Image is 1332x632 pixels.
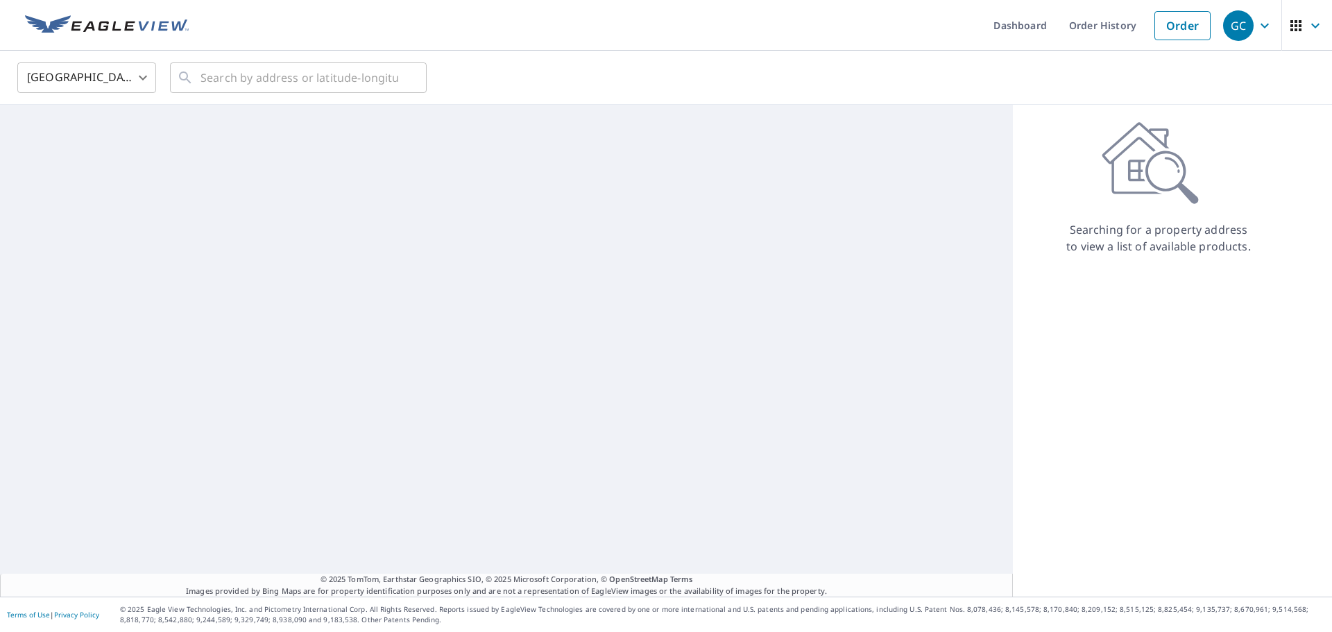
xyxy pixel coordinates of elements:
[7,610,99,619] p: |
[200,58,398,97] input: Search by address or latitude-longitude
[1223,10,1254,41] div: GC
[120,604,1325,625] p: © 2025 Eagle View Technologies, Inc. and Pictometry International Corp. All Rights Reserved. Repo...
[1066,221,1252,255] p: Searching for a property address to view a list of available products.
[321,574,693,586] span: © 2025 TomTom, Earthstar Geographics SIO, © 2025 Microsoft Corporation, ©
[25,15,189,36] img: EV Logo
[670,574,693,584] a: Terms
[17,58,156,97] div: [GEOGRAPHIC_DATA]
[1154,11,1211,40] a: Order
[54,610,99,620] a: Privacy Policy
[7,610,50,620] a: Terms of Use
[609,574,667,584] a: OpenStreetMap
